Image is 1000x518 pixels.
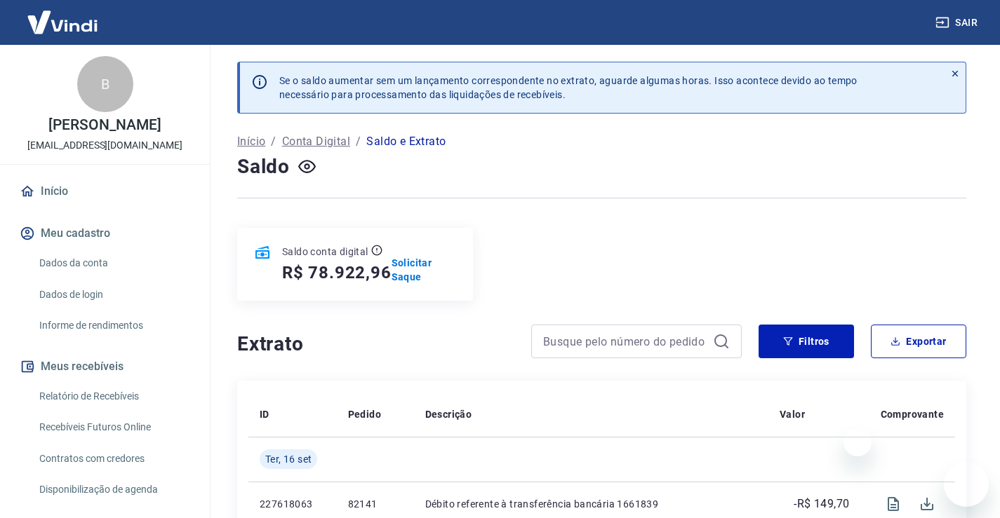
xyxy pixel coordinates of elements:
[282,133,350,150] a: Conta Digital
[366,133,446,150] p: Saldo e Extrato
[27,138,182,153] p: [EMAIL_ADDRESS][DOMAIN_NAME]
[271,133,276,150] p: /
[34,413,193,442] a: Recebíveis Futuros Online
[34,249,193,278] a: Dados da conta
[260,497,326,511] p: 227618063
[279,74,858,102] p: Se o saldo aumentar sem um lançamento correspondente no extrato, aguarde algumas horas. Isso acon...
[759,325,854,358] button: Filtros
[543,331,707,352] input: Busque pelo número do pedido
[17,1,108,43] img: Vindi
[77,56,133,112] div: B
[356,133,361,150] p: /
[425,497,757,511] p: Débito referente à transferência bancária 1661839
[48,118,161,132] p: [PERSON_NAME]
[265,452,312,466] span: Ter, 16 set
[34,475,193,504] a: Disponibilização de agenda
[425,407,472,421] p: Descrição
[237,330,514,358] h4: Extrato
[34,280,193,309] a: Dados de login
[17,176,193,207] a: Início
[237,133,265,150] a: Início
[282,261,392,284] h5: R$ 78.922,96
[34,311,193,340] a: Informe de rendimentos
[933,10,983,36] button: Sair
[17,218,193,249] button: Meu cadastro
[794,496,849,512] p: -R$ 149,70
[260,407,269,421] p: ID
[237,153,290,181] h4: Saldo
[881,407,944,421] p: Comprovante
[17,351,193,382] button: Meus recebíveis
[844,428,872,456] iframe: Fechar mensagem
[34,382,193,411] a: Relatório de Recebíveis
[348,407,381,421] p: Pedido
[348,497,403,511] p: 82141
[282,245,368,259] p: Saldo conta digital
[34,444,193,473] a: Contratos com credores
[780,407,805,421] p: Valor
[392,256,456,284] a: Solicitar Saque
[871,325,966,358] button: Exportar
[944,462,989,507] iframe: Botão para abrir a janela de mensagens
